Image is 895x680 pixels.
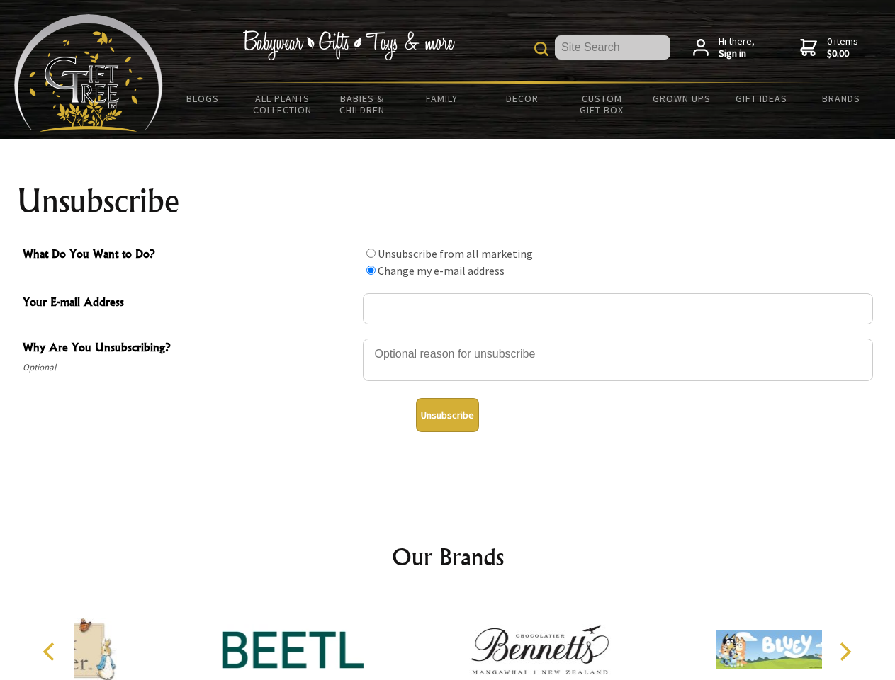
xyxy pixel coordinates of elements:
a: 0 items$0.00 [800,35,858,60]
img: Babywear - Gifts - Toys & more [242,30,455,60]
h1: Unsubscribe [17,184,879,218]
input: What Do You Want to Do? [366,249,376,258]
label: Change my e-mail address [378,263,505,278]
img: product search [534,42,548,56]
a: BLOGS [163,84,243,113]
input: Site Search [555,35,670,59]
a: Family [403,84,483,113]
img: Babyware - Gifts - Toys and more... [14,14,163,132]
input: Your E-mail Address [363,293,873,324]
a: All Plants Collection [243,84,323,125]
a: Brands [801,84,882,113]
a: Gift Ideas [721,84,801,113]
span: Why Are You Unsubscribing? [23,339,356,359]
h2: Our Brands [28,540,867,574]
button: Previous [35,636,67,667]
span: Optional [23,359,356,376]
span: Hi there, [719,35,755,60]
a: Decor [482,84,562,113]
span: 0 items [827,35,858,60]
span: Your E-mail Address [23,293,356,314]
strong: Sign in [719,47,755,60]
input: What Do You Want to Do? [366,266,376,275]
button: Unsubscribe [416,398,479,432]
strong: $0.00 [827,47,858,60]
span: What Do You Want to Do? [23,245,356,266]
a: Custom Gift Box [562,84,642,125]
a: Babies & Children [322,84,403,125]
label: Unsubscribe from all marketing [378,246,533,261]
a: Hi there,Sign in [693,35,755,60]
button: Next [829,636,860,667]
textarea: Why Are You Unsubscribing? [363,339,873,381]
a: Grown Ups [641,84,721,113]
